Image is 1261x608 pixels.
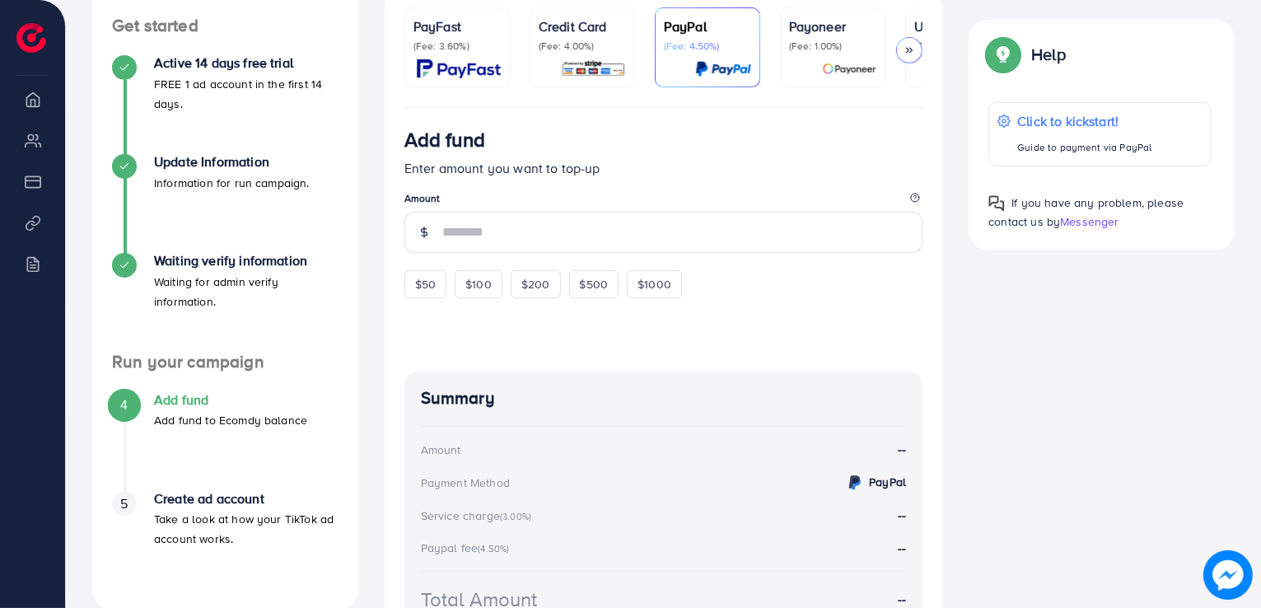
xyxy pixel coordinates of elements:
img: logo [16,23,46,53]
img: image [1203,550,1253,600]
p: Enter amount you want to top-up [404,158,923,178]
li: Update Information [92,154,358,253]
p: (Fee: 3.60%) [413,40,501,53]
p: Add fund to Ecomdy balance [154,410,307,430]
span: $500 [580,276,609,292]
h4: Get started [92,16,358,36]
p: Payoneer [789,16,876,36]
p: PayFast [413,16,501,36]
span: $200 [521,276,550,292]
span: 4 [120,395,128,414]
p: (Fee: 4.50%) [664,40,751,53]
p: (Fee: 1.00%) [789,40,876,53]
div: Paypal fee [421,540,515,556]
h4: Update Information [154,154,310,170]
h4: Create ad account [154,491,339,507]
h3: Add fund [404,128,485,152]
h4: Active 14 days free trial [154,55,339,71]
img: card [417,59,501,78]
strong: -- [898,506,906,524]
span: Messenger [1060,213,1119,230]
img: credit [845,473,865,493]
p: FREE 1 ad account in the first 14 days. [154,74,339,114]
p: Information for run campaign. [154,173,310,193]
span: $100 [465,276,492,292]
small: (4.50%) [478,542,509,555]
li: Active 14 days free trial [92,55,358,154]
li: Waiting verify information [92,253,358,352]
div: Payment Method [421,475,510,491]
p: Waiting for admin verify information. [154,272,339,311]
p: PayPal [664,16,751,36]
p: Credit Card [539,16,626,36]
img: card [822,59,876,78]
p: (Fee: 4.00%) [539,40,626,53]
img: card [561,59,626,78]
h4: Run your campaign [92,352,358,372]
img: card [695,59,751,78]
legend: Amount [404,191,923,212]
p: Take a look at how your TikTok ad account works. [154,509,339,549]
strong: PayPal [869,474,906,490]
img: Popup guide [988,40,1018,69]
li: Add fund [92,392,358,491]
p: Click to kickstart! [1017,111,1151,131]
div: Service charge [421,507,536,524]
strong: -- [898,539,906,557]
img: Popup guide [988,195,1005,212]
span: $1000 [638,276,671,292]
span: 5 [120,494,128,513]
h4: Add fund [154,392,307,408]
li: Create ad account [92,491,358,590]
h4: Waiting verify information [154,253,339,269]
p: USDT [914,16,1002,36]
small: (3.00%) [500,510,531,523]
div: Amount [421,442,461,458]
span: If you have any problem, please contact us by [988,194,1184,230]
span: $50 [415,276,436,292]
p: Help [1031,44,1066,64]
p: Guide to payment via PayPal [1017,138,1151,157]
h4: Summary [421,388,907,409]
strong: -- [898,440,906,459]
